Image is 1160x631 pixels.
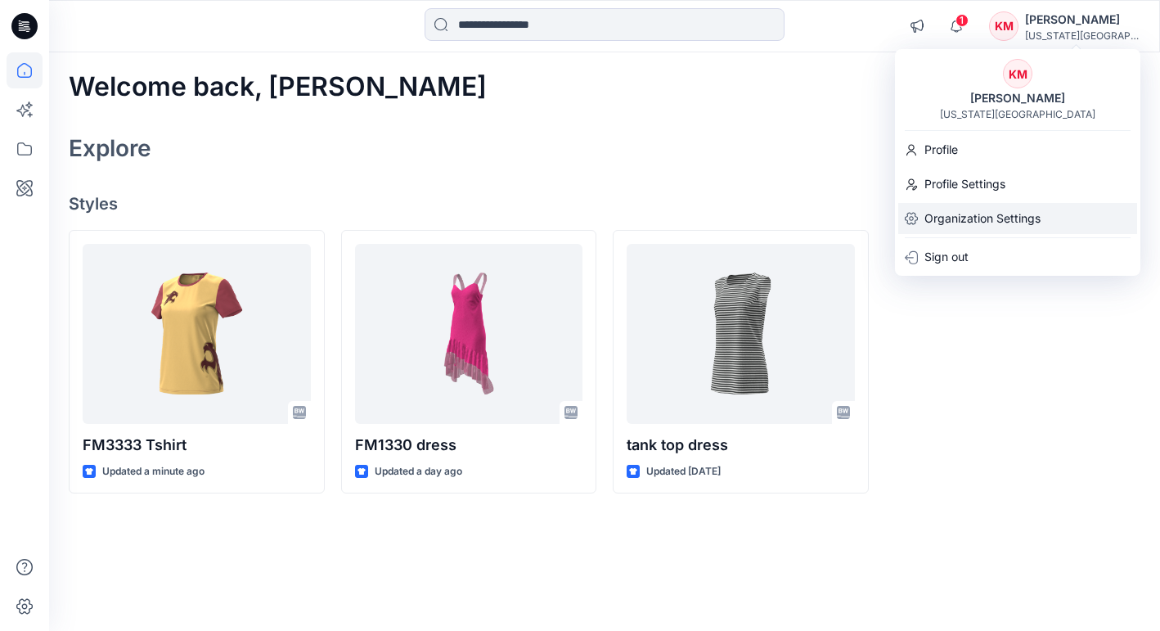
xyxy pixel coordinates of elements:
div: KM [989,11,1018,41]
p: Sign out [924,241,969,273]
p: tank top dress [627,434,855,457]
h4: Styles [69,194,1140,214]
a: Organization Settings [895,203,1140,234]
div: [PERSON_NAME] [1025,10,1140,29]
div: [PERSON_NAME] [960,88,1075,108]
a: FM3333 Tshirt [83,244,311,424]
a: FM1330 dress [355,244,583,424]
div: [US_STATE][GEOGRAPHIC_DATA]... [1025,29,1140,42]
p: FM1330 dress [355,434,583,457]
p: FM3333 Tshirt [83,434,311,457]
p: Updated [DATE] [646,463,721,480]
div: [US_STATE][GEOGRAPHIC_DATA] [940,108,1095,120]
span: 1 [955,14,969,27]
a: Profile Settings [895,169,1140,200]
p: Updated a minute ago [102,463,205,480]
a: tank top dress [627,244,855,424]
h2: Welcome back, [PERSON_NAME] [69,72,487,102]
p: Organization Settings [924,203,1041,234]
div: KM [1003,59,1032,88]
p: Profile Settings [924,169,1005,200]
a: Profile [895,134,1140,165]
h2: Explore [69,135,151,161]
p: Updated a day ago [375,463,462,480]
p: Profile [924,134,958,165]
